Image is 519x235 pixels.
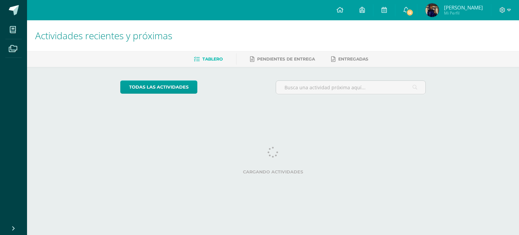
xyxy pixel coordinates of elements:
span: Mi Perfil [444,10,483,16]
span: [PERSON_NAME] [444,4,483,11]
a: Tablero [194,54,223,65]
label: Cargando actividades [120,169,426,174]
input: Busca una actividad próxima aquí... [276,81,426,94]
span: 12 [406,9,414,16]
a: todas las Actividades [120,80,197,94]
img: 47cfc69b6a1e0313111ae0dfa61b3de3.png [425,3,439,17]
span: Actividades recientes y próximas [35,29,172,42]
a: Entregadas [331,54,368,65]
span: Tablero [202,56,223,62]
span: Entregadas [338,56,368,62]
span: Pendientes de entrega [257,56,315,62]
a: Pendientes de entrega [250,54,315,65]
